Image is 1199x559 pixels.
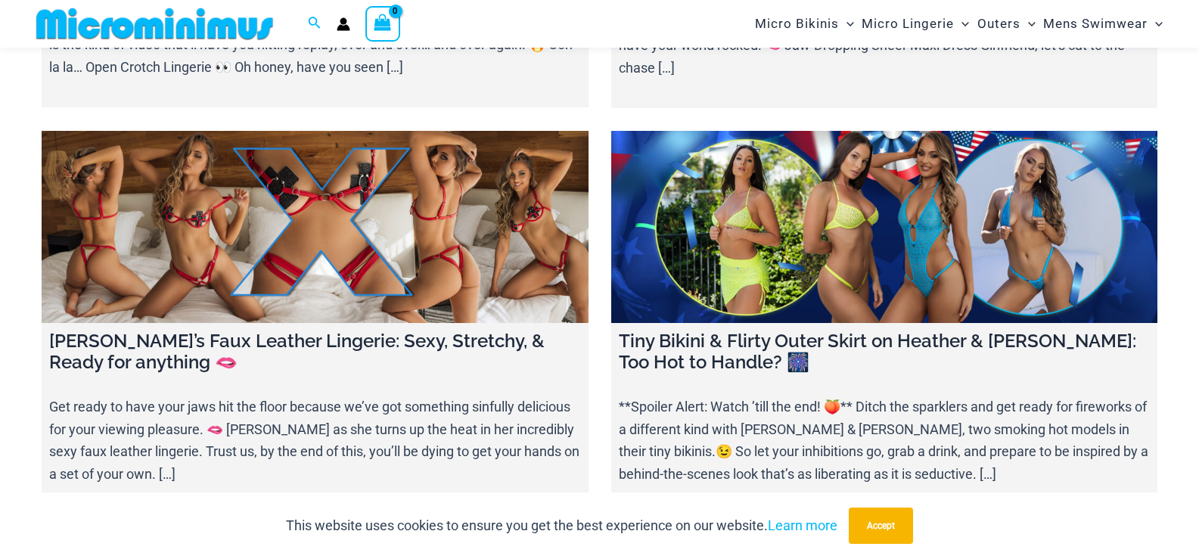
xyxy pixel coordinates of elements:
[849,508,913,544] button: Accept
[42,131,589,322] a: Jadey’s Faux Leather Lingerie: Sexy, Stretchy, & Ready for anything 🫦
[954,5,969,43] span: Menu Toggle
[749,2,1169,45] nav: Site Navigation
[619,396,1151,486] p: **Spoiler Alert: Watch ’till the end! 🍑** Ditch the sparklers and get ready for fireworks of a di...
[30,7,279,41] img: MM SHOP LOGO FLAT
[751,5,858,43] a: Micro BikinisMenu ToggleMenu Toggle
[974,5,1039,43] a: OutersMenu ToggleMenu Toggle
[286,514,837,537] p: This website uses cookies to ensure you get the best experience on our website.
[49,396,581,486] p: Get ready to have your jaws hit the floor because we’ve got something sinfully delicious for your...
[611,131,1158,322] a: Tiny Bikini & Flirty Outer Skirt on Heather & Jadey: Too Hot to Handle? 🎆
[337,17,350,31] a: Account icon link
[768,517,837,533] a: Learn more
[862,5,954,43] span: Micro Lingerie
[1039,5,1166,43] a: Mens SwimwearMenu ToggleMenu Toggle
[49,331,581,374] h4: [PERSON_NAME]’s Faux Leather Lingerie: Sexy, Stretchy, & Ready for anything 🫦
[1148,5,1163,43] span: Menu Toggle
[308,14,321,33] a: Search icon link
[1020,5,1036,43] span: Menu Toggle
[839,5,854,43] span: Menu Toggle
[858,5,973,43] a: Micro LingerieMenu ToggleMenu Toggle
[619,331,1151,374] h4: Tiny Bikini & Flirty Outer Skirt on Heather & [PERSON_NAME]: Too Hot to Handle? 🎆
[1043,5,1148,43] span: Mens Swimwear
[365,6,400,41] a: View Shopping Cart, empty
[755,5,839,43] span: Micro Bikinis
[977,5,1020,43] span: Outers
